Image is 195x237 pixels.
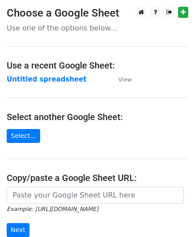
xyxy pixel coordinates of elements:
input: Next [7,223,29,237]
small: View [118,76,132,83]
h4: Select another Google Sheet: [7,112,188,122]
h4: Copy/paste a Google Sheet URL: [7,172,188,183]
a: View [109,75,132,83]
input: Paste your Google Sheet URL here [7,187,184,204]
h4: Use a recent Google Sheet: [7,60,188,71]
p: Use one of the options below... [7,23,188,33]
h3: Choose a Google Sheet [7,7,188,20]
small: Example: [URL][DOMAIN_NAME] [7,206,98,212]
a: Untitled spreadsheet [7,75,87,83]
a: Select... [7,129,40,143]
